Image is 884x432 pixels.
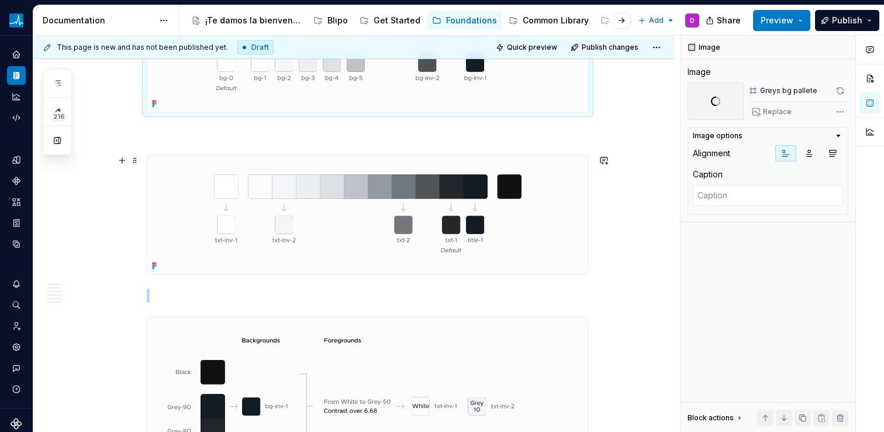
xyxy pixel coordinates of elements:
[187,9,632,32] div: Page tree
[7,338,26,356] a: Settings
[7,359,26,378] button: Contact support
[7,87,26,106] a: Analytics
[507,43,557,52] span: Quick preview
[57,43,228,52] span: This page is new and has not been published yet.
[427,11,502,30] a: Foundations
[187,11,306,30] a: ¡Te damos la bienvenida a Blipo!
[761,15,793,26] span: Preview
[51,112,67,121] span: 216
[693,169,723,180] div: Caption
[7,214,26,232] a: Storybook stories
[11,418,22,430] svg: Supernova Logo
[832,15,862,26] span: Publish
[753,10,810,31] button: Preview
[760,86,817,95] div: Greys bg pallete
[582,43,638,52] span: Publish changes
[7,150,26,169] a: Design tokens
[374,15,420,26] div: Get Started
[7,66,26,85] a: Documentation
[693,131,843,140] button: Image options
[649,16,664,25] span: Add
[634,12,678,29] button: Add
[446,15,497,26] div: Foundations
[7,317,26,335] a: Invite team
[492,39,562,56] button: Quick preview
[693,148,730,159] div: Alignment
[700,10,748,31] button: Share
[717,15,741,26] span: Share
[7,235,26,253] a: Data sources
[693,131,743,140] div: Image options
[7,193,26,211] a: Assets
[9,13,23,28] img: 45309493-d480-4fb3-9f86-8e3098b627c9.png
[7,108,26,127] a: Code automation
[567,39,644,56] button: Publish changes
[523,15,589,26] div: Common Library
[7,275,26,293] button: Notifications
[355,11,425,30] a: Get Started
[7,172,26,190] a: Components
[688,413,734,423] div: Block actions
[7,296,26,314] button: Search ⌘K
[327,15,348,26] div: Blipo
[43,15,153,26] div: Documentation
[688,410,744,426] div: Block actions
[690,16,695,25] div: D
[504,11,593,30] a: Common Library
[688,66,711,78] div: Image
[147,155,588,274] img: acec22d8-66aa-482c-8aa1-a22011de4452.png
[815,10,879,31] button: Publish
[251,43,269,52] span: Draft
[205,15,302,26] div: ¡Te damos la bienvenida a Blipo!
[7,45,26,64] a: Home
[309,11,353,30] a: Blipo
